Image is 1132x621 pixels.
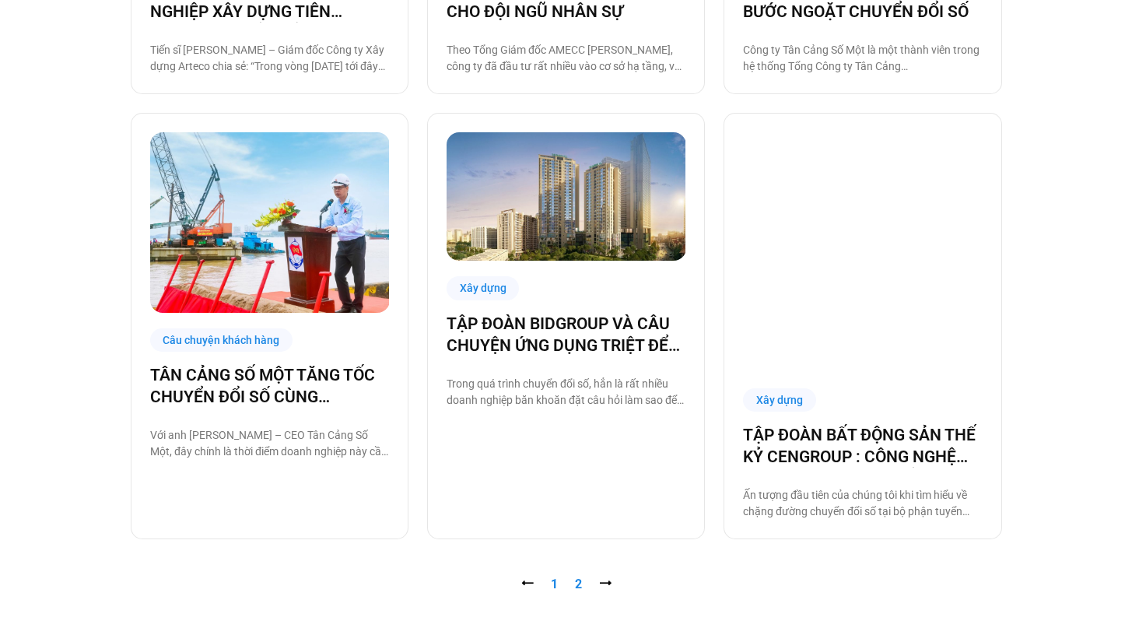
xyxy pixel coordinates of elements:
[551,577,558,591] span: 1
[447,42,685,75] p: Theo Tổng Giám đốc AMECC [PERSON_NAME], công ty đã đầu tư rất nhiều vào cơ sở hạ tầng, vật chất v...
[150,42,389,75] p: Tiến sĩ [PERSON_NAME] – Giám đốc Công ty Xây dựng Arteco chia sẻ: “Trong vòng [DATE] tới đây và t...
[131,575,1002,594] nav: Pagination
[447,276,520,300] div: Xây dựng
[743,424,982,468] a: TẬP ĐOÀN BẤT ĐỘNG SẢN THẾ KỶ CENGROUP : CÔNG NGHỆ HÓA HOẠT ĐỘNG TUYỂN DỤNG CÙNG BASE E-HIRING
[447,313,685,356] a: TẬP ĐOÀN BIDGROUP VÀ CÂU CHUYỆN ỨNG DỤNG TRIỆT ĐỂ CÔNG NGHỆ BASE TRONG VẬN HÀNH & QUẢN TRỊ
[521,577,534,591] span: ⭠
[575,577,582,591] a: 2
[743,388,816,412] div: Xây dựng
[447,376,685,409] p: Trong quá trình chuyển đổi số, hẳn là rất nhiều doanh nghiệp băn khoăn đặt câu hỏi làm sao để tri...
[150,364,389,408] a: TÂN CẢNG SỐ MỘT TĂNG TỐC CHUYỂN ĐỔI SỐ CÙNG [DOMAIN_NAME]
[743,487,982,520] p: Ấn tượng đầu tiên của chúng tôi khi tìm hiểu về chặng đường chuyển đổi số tại bộ phận tuyển dụng ...
[743,42,982,75] p: Công ty Tân Cảng Số Một là một thành viên trong hệ thống Tổng Công ty Tân Cảng [GEOGRAPHIC_DATA] ...
[599,577,612,591] a: ⭢
[150,427,389,460] p: Với anh [PERSON_NAME] – CEO Tân Cảng Số Một, đây chính là thời điểm doanh nghiệp này cần tăng tốc...
[150,328,293,353] div: Câu chuyện khách hàng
